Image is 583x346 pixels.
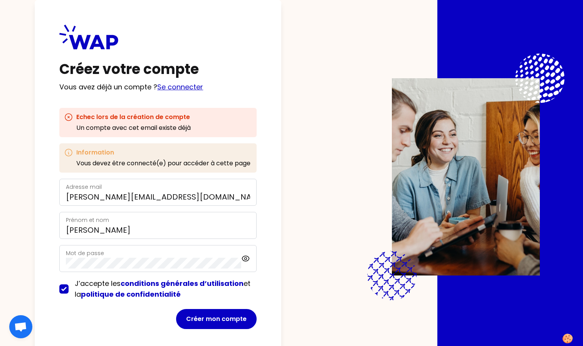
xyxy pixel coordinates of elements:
[157,82,203,92] a: Se connecter
[75,279,250,299] span: J’accepte les et la
[76,123,191,133] p: Un compte avec cet email existe déjà
[76,113,191,122] h3: Echec lors de la création de compte
[121,279,244,288] a: conditions générales d’utilisation
[66,216,109,224] label: Prénom et nom
[59,82,257,92] p: Vous avez déjà un compte ?
[176,309,257,329] button: Créer mon compte
[392,78,540,275] img: Description
[66,249,104,257] label: Mot de passe
[66,183,102,191] label: Adresse mail
[59,62,257,77] h1: Créez votre compte
[9,315,32,338] div: Ouvrir le chat
[81,289,181,299] a: politique de confidentialité
[76,159,250,168] p: Vous devez être connecté(e) pour accéder à cette page
[76,148,250,157] h3: Information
